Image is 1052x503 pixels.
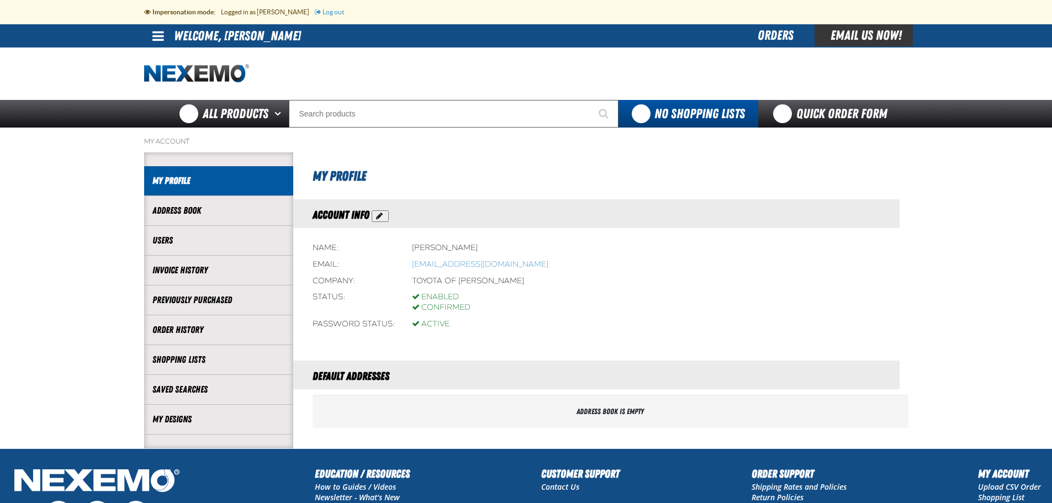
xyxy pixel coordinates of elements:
li: Welcome, [PERSON_NAME] [174,24,301,47]
a: Shopping List [978,492,1024,502]
a: Shipping Rates and Policies [752,481,847,492]
a: How to Guides / Videos [315,481,396,492]
div: Status [313,292,395,313]
button: Start Searching [591,100,618,128]
a: My Account [144,137,189,146]
a: Order History [152,324,285,336]
h2: Customer Support [541,465,620,482]
div: Enabled [412,292,471,303]
nav: Breadcrumbs [144,137,908,146]
a: Home [144,64,249,83]
a: Quick Order Form [758,100,908,128]
div: Orders [732,24,815,46]
img: Nexemo Logo [11,465,183,498]
span: Account Info [313,208,369,221]
span: My Profile [313,168,366,184]
a: Users [152,234,285,247]
a: Shopping Lists [152,353,285,366]
span: All Products [203,104,268,124]
div: Confirmed [412,303,471,313]
input: Search [289,100,618,128]
li: Impersonation mode: [144,2,221,22]
a: Newsletter - What's New [315,492,400,502]
div: Password status [313,319,395,330]
div: Toyota of [PERSON_NAME] [412,276,524,287]
img: Nexemo logo [144,64,249,83]
div: Name [313,243,395,253]
a: Contact Us [541,481,579,492]
div: Address book is empty [313,395,908,428]
h2: My Account [978,465,1041,482]
a: My Profile [152,174,285,187]
div: Active [412,319,450,330]
a: Log out [315,8,344,15]
div: Email Us Now! [815,24,913,46]
button: Action Edit Account Information [372,210,389,222]
a: Previously Purchased [152,294,285,306]
a: Address Book [152,204,285,217]
span: No Shopping Lists [654,106,745,121]
a: Saved Searches [152,383,285,396]
a: My Designs [152,413,285,426]
div: Email [313,260,395,270]
button: You do not have available Shopping Lists. Open to Create a New List [618,100,758,128]
h2: Order Support [752,465,847,482]
a: Return Policies [752,492,803,502]
div: Company [313,276,395,287]
div: [PERSON_NAME] [412,243,478,253]
h2: Education / Resources [315,465,410,482]
bdo: [EMAIL_ADDRESS][DOMAIN_NAME] [412,260,548,269]
a: Invoice History [152,264,285,277]
a: Opens a default email client to write an email to benderle@vtaig.com [412,260,548,269]
a: Upload CSV Order [978,481,1041,492]
button: Open All Products pages [271,100,289,128]
li: Logged in as [PERSON_NAME] [221,2,315,22]
span: Default Addresses [313,369,389,383]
